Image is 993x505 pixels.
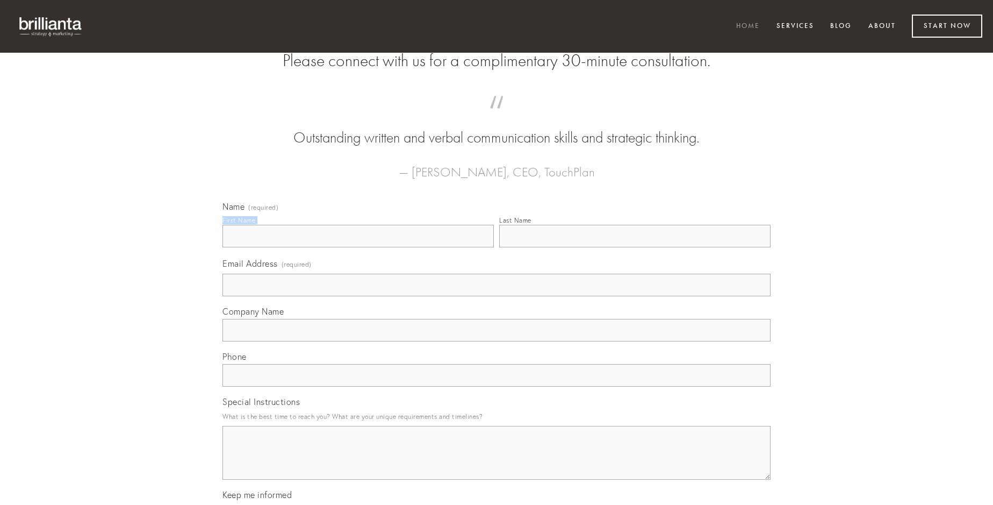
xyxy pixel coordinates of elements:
[222,351,247,362] span: Phone
[240,148,753,183] figcaption: — [PERSON_NAME], CEO, TouchPlan
[248,204,278,211] span: (required)
[222,216,255,224] div: First Name
[11,11,91,42] img: brillianta - research, strategy, marketing
[222,306,284,317] span: Company Name
[222,51,771,71] h2: Please connect with us for a complimentary 30-minute consultation.
[912,15,982,38] a: Start Now
[222,258,278,269] span: Email Address
[222,409,771,424] p: What is the best time to reach you? What are your unique requirements and timelines?
[499,216,531,224] div: Last Name
[240,106,753,127] span: “
[222,396,300,407] span: Special Instructions
[823,18,859,35] a: Blog
[769,18,821,35] a: Services
[222,201,244,212] span: Name
[222,489,292,500] span: Keep me informed
[282,257,312,272] span: (required)
[861,18,903,35] a: About
[240,106,753,148] blockquote: Outstanding written and verbal communication skills and strategic thinking.
[729,18,767,35] a: Home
